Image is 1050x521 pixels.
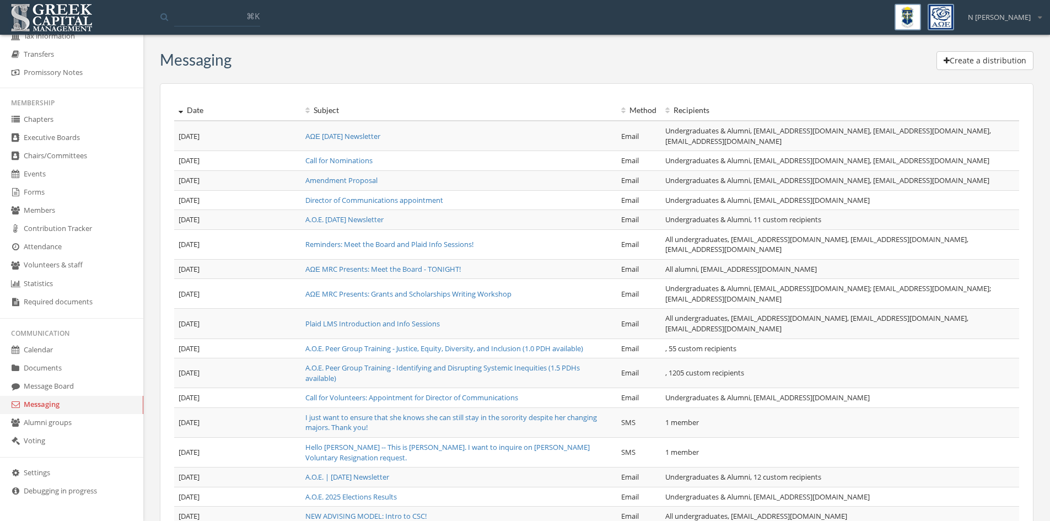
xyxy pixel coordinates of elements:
[661,487,1019,507] td: Undergraduates & Alumni, [EMAIL_ADDRESS][DOMAIN_NAME]
[661,170,1019,190] td: Undergraduates & Alumni, [EMAIL_ADDRESS][DOMAIN_NAME], [EMAIL_ADDRESS][DOMAIN_NAME]
[617,210,661,230] td: Email
[661,259,1019,279] td: All alumni, [EMAIL_ADDRESS][DOMAIN_NAME]
[661,407,1019,437] td: 1 member
[174,339,301,358] td: [DATE]
[617,339,661,358] td: Email
[174,121,301,151] td: [DATE]
[936,51,1033,70] button: Create a distribution
[305,363,580,383] a: A.O.E. Peer Group Training - Identifying and Disrupting Systemic Inequities (1.5 PDHs available)
[174,358,301,388] td: [DATE]
[305,472,389,482] a: A.O.E. | [DATE] Newsletter
[661,279,1019,309] td: Undergraduates & Alumni, [EMAIL_ADDRESS][DOMAIN_NAME]; [EMAIL_ADDRESS][DOMAIN_NAME]; [EMAIL_ADDRE...
[301,100,617,121] th: Subject
[305,214,384,224] a: A.O.E. [DATE] Newsletter
[305,511,427,521] a: NEW ADVISING MODEL: Intro to CSC!
[661,151,1019,171] td: Undergraduates & Alumni, [EMAIL_ADDRESS][DOMAIN_NAME], [EMAIL_ADDRESS][DOMAIN_NAME]
[617,309,661,339] td: Email
[305,412,597,433] a: I just want to ensure that she knows she can still stay in the sorority despite her changing majo...
[617,259,661,279] td: Email
[661,309,1019,339] td: All undergraduates, [EMAIL_ADDRESS][DOMAIN_NAME], [EMAIL_ADDRESS][DOMAIN_NAME], [EMAIL_ADDRESS][D...
[617,358,661,388] td: Email
[617,229,661,259] td: Email
[174,100,301,121] th: Date
[661,468,1019,487] td: Undergraduates & Alumni, 12 custom recipients
[174,151,301,171] td: [DATE]
[617,170,661,190] td: Email
[617,487,661,507] td: Email
[174,388,301,408] td: [DATE]
[305,131,380,141] a: ΑΩΕ [DATE] Newsletter
[305,492,397,502] a: A.O.E. 2025 Elections Results
[661,210,1019,230] td: Undergraduates & Alumni, 11 custom recipients
[617,468,661,487] td: Email
[174,259,301,279] td: [DATE]
[968,12,1031,23] span: N [PERSON_NAME]
[661,100,1019,121] th: Recipients
[617,279,661,309] td: Email
[617,388,661,408] td: Email
[617,407,661,437] td: SMS
[617,100,661,121] th: Method
[174,407,301,437] td: [DATE]
[661,388,1019,408] td: Undergraduates & Alumni, [EMAIL_ADDRESS][DOMAIN_NAME]
[160,51,231,68] h3: Messaging
[174,210,301,230] td: [DATE]
[617,190,661,210] td: Email
[305,319,440,329] a: Plaid LMS Introduction and Info Sessions
[661,229,1019,259] td: All undergraduates, [EMAIL_ADDRESS][DOMAIN_NAME], [EMAIL_ADDRESS][DOMAIN_NAME], [EMAIL_ADDRESS][D...
[617,121,661,151] td: Email
[617,437,661,467] td: SMS
[174,487,301,507] td: [DATE]
[661,121,1019,151] td: Undergraduates & Alumni, [EMAIL_ADDRESS][DOMAIN_NAME], [EMAIL_ADDRESS][DOMAIN_NAME], [EMAIL_ADDRE...
[305,155,373,165] a: Call for Nominations
[305,343,583,353] a: A.O.E. Peer Group Training - Justice, Equity, Diversity, and Inclusion (1.0 PDH available)
[661,190,1019,210] td: Undergraduates & Alumni, [EMAIL_ADDRESS][DOMAIN_NAME]
[174,229,301,259] td: [DATE]
[617,151,661,171] td: Email
[174,279,301,309] td: [DATE]
[174,170,301,190] td: [DATE]
[305,442,590,463] a: Hello [PERSON_NAME] -- This is [PERSON_NAME]. I want to inquire on [PERSON_NAME] Voluntary Resign...
[305,393,518,402] a: Call for Volunteers: Appointment for Director of Communications
[661,437,1019,467] td: 1 member
[305,239,473,249] a: Reminders: Meet the Board and Plaid Info Sessions!
[961,4,1042,23] div: N [PERSON_NAME]
[174,468,301,487] td: [DATE]
[661,358,1019,388] td: , 1205 custom recipients
[174,190,301,210] td: [DATE]
[305,175,378,185] a: Amendment Proposal
[174,437,301,467] td: [DATE]
[305,195,443,205] a: Director of Communications appointment
[305,264,461,274] a: ΑΩΕ MRC Presents: Meet the Board - TONIGHT!
[246,10,260,22] span: ⌘K
[661,339,1019,358] td: , 55 custom recipients
[305,289,511,299] a: ΑΩΕ MRC Presents: Grants and Scholarships Writing Workshop
[174,309,301,339] td: [DATE]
